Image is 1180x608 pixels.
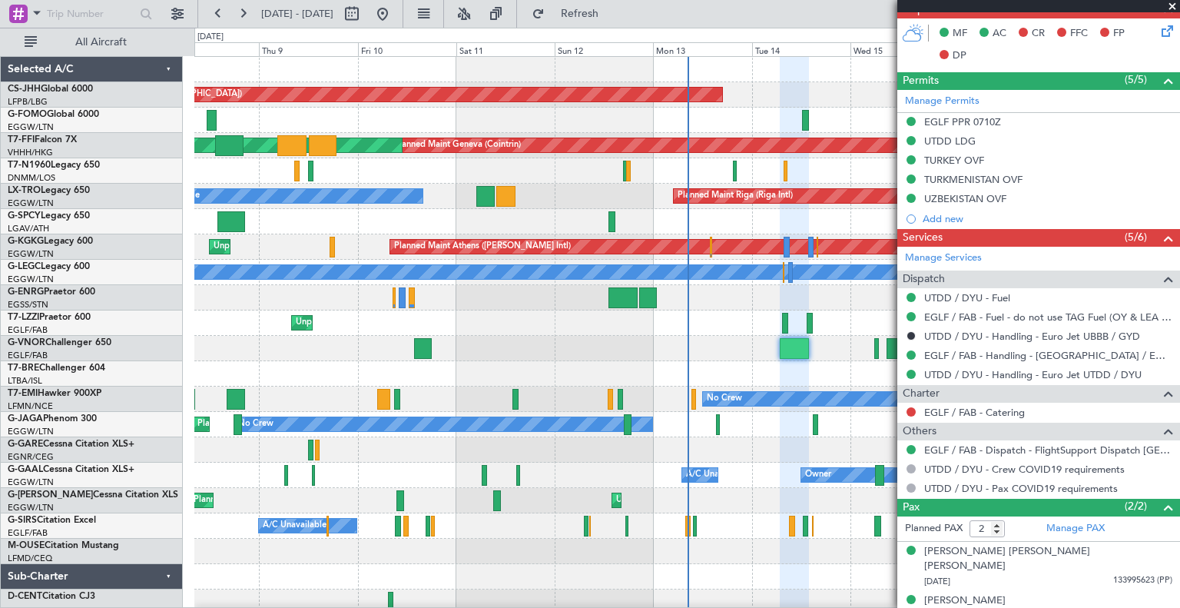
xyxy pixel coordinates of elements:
button: All Aircraft [17,30,167,55]
a: EGGW/LTN [8,502,54,513]
a: EGSS/STN [8,299,48,311]
span: (5/5) [1125,71,1147,88]
div: UTDD LDG [924,135,976,148]
a: UTDD / DYU - Pax COVID19 requirements [924,482,1118,495]
a: DNMM/LOS [8,172,55,184]
a: UTDD / DYU - Crew COVID19 requirements [924,463,1125,476]
div: Add new [923,212,1172,225]
span: Pax [903,499,920,517]
span: Dispatch [903,271,945,288]
a: LFMD/CEQ [8,553,52,564]
div: Planned Maint Athens ([PERSON_NAME] Intl) [394,235,571,258]
div: Thu 9 [259,42,357,56]
a: G-LEGCLegacy 600 [8,262,90,271]
span: G-GARE [8,440,43,449]
a: LGAV/ATH [8,223,49,234]
a: Manage PAX [1046,521,1105,537]
a: G-GAALCessna Citation XLS+ [8,465,134,474]
a: G-GARECessna Citation XLS+ [8,440,134,449]
a: EGGW/LTN [8,198,54,209]
div: TURKEY OVF [924,154,984,167]
button: Refresh [525,2,617,26]
span: 133995623 (PP) [1113,574,1172,587]
a: LX-TROLegacy 650 [8,186,90,195]
div: No Crew [707,387,742,410]
span: Others [903,423,936,440]
div: EGLF PPR 0710Z [924,115,1001,128]
a: UTDD / DYU - Handling - Euro Jet UTDD / DYU [924,368,1142,381]
div: Wed 15 [850,42,949,56]
span: D-CENT [8,592,42,601]
a: UTDD / DYU - Fuel [924,291,1010,304]
div: Planned Maint Riga (Riga Intl) [678,184,793,208]
a: LFPB/LBG [8,96,48,108]
a: T7-LZZIPraetor 600 [8,313,91,322]
span: Charter [903,385,940,403]
input: Trip Number [47,2,135,25]
a: G-KGKGLegacy 600 [8,237,93,246]
a: D-CENTCitation CJ3 [8,592,95,601]
a: EGLF/FAB [8,350,48,361]
span: CS-JHH [8,85,41,94]
a: EGGW/LTN [8,121,54,133]
div: Mon 13 [653,42,751,56]
a: T7-N1960Legacy 650 [8,161,100,170]
span: T7-BRE [8,364,39,373]
div: No Crew [238,413,273,436]
span: [DATE] - [DATE] [261,7,333,21]
div: Owner [805,463,831,487]
div: Planned Maint Geneva (Cointrin) [394,134,521,157]
div: Fri 10 [358,42,456,56]
span: [DATE] [924,576,950,587]
span: M-OUSE [8,541,45,550]
span: G-GAAL [8,465,43,474]
a: EGLF/FAB [8,324,48,336]
span: Services [903,229,943,247]
a: UTDD / DYU - Handling - Euro Jet UBBB / GYD [924,330,1140,343]
span: MF [953,26,967,42]
a: EGGW/LTN [8,248,54,260]
span: T7-EMI [8,389,38,398]
span: T7-N1960 [8,161,51,170]
span: G-SPCY [8,211,41,221]
a: EGGW/LTN [8,274,54,285]
a: EGGW/LTN [8,477,54,488]
span: G-FOMO [8,110,47,119]
a: G-FOMOGlobal 6000 [8,110,99,119]
span: T7-LZZI [8,313,39,322]
a: VHHH/HKG [8,147,53,158]
a: LFMN/NCE [8,400,53,412]
span: G-VNOR [8,338,45,347]
div: UZBEKISTAN OVF [924,192,1006,205]
span: G-JAGA [8,414,43,424]
span: FFC [1070,26,1088,42]
div: A/C Unavailable [263,514,326,537]
span: LX-TRO [8,186,41,195]
span: G-KGKG [8,237,44,246]
a: G-[PERSON_NAME]Cessna Citation XLS [8,490,178,500]
a: T7-BREChallenger 604 [8,364,105,373]
label: Planned PAX [905,521,963,537]
span: (5/6) [1125,229,1147,245]
span: All Aircraft [40,37,162,48]
span: G-ENRG [8,287,44,297]
a: EGLF / FAB - Catering [924,406,1025,419]
a: EGLF / FAB - Fuel - do not use TAG Fuel (OY & LEA only) EGLF / FAB [924,311,1172,324]
div: Wed 8 [161,42,259,56]
a: EGLF/FAB [8,527,48,539]
div: Sun 12 [555,42,653,56]
span: Refresh [548,8,612,19]
a: EGLF / FAB - Dispatch - FlightSupport Dispatch [GEOGRAPHIC_DATA] [924,444,1172,457]
a: Manage Permits [905,94,979,109]
div: Unplanned Maint [GEOGRAPHIC_DATA] ([GEOGRAPHIC_DATA]) [296,311,549,334]
span: CR [1032,26,1045,42]
span: Permits [903,72,939,90]
a: LTBA/ISL [8,375,42,387]
span: T7-FFI [8,135,35,145]
a: G-SPCYLegacy 650 [8,211,90,221]
span: G-SIRS [8,516,37,525]
span: G-[PERSON_NAME] [8,490,93,500]
div: Unplanned Maint [GEOGRAPHIC_DATA] ([GEOGRAPHIC_DATA]) [616,489,869,512]
a: G-VNORChallenger 650 [8,338,111,347]
div: Sat 11 [456,42,555,56]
